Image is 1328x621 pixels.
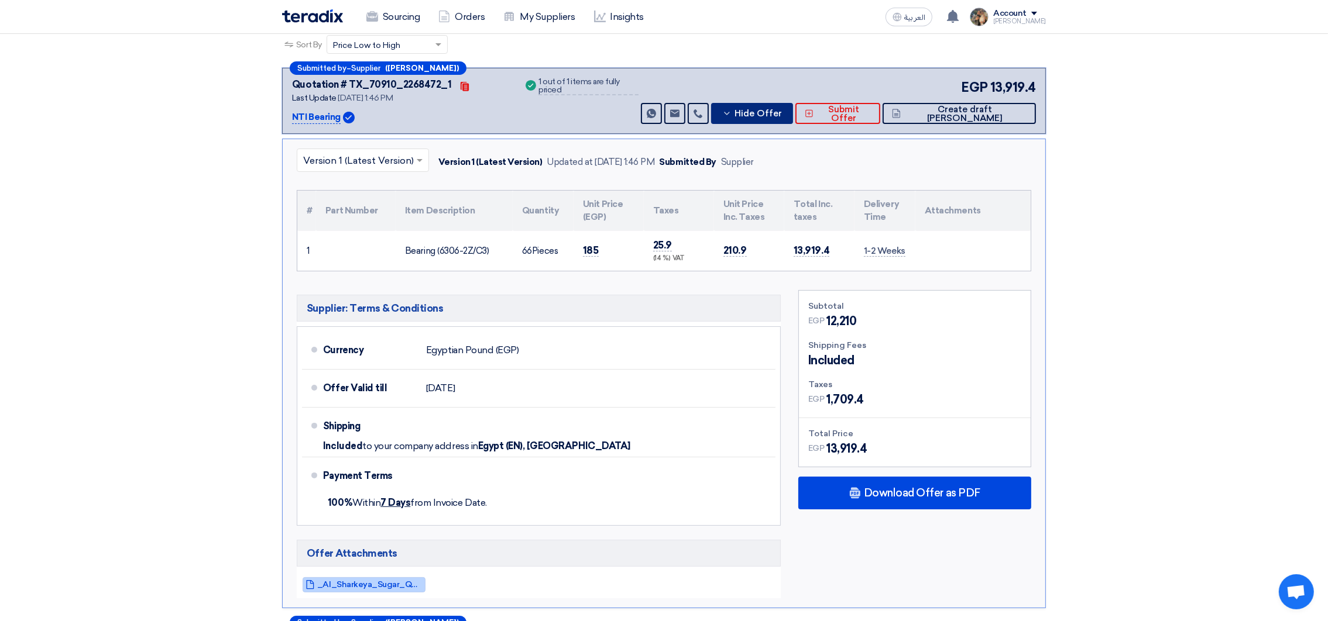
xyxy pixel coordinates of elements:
[396,191,513,231] th: Item Description
[794,244,829,257] span: 13,919.4
[323,462,761,490] div: Payment Terms
[297,64,346,72] span: Submitted by
[714,191,784,231] th: Unit Price Inc. Taxes
[883,103,1036,124] button: Create draft [PERSON_NAME]
[328,497,352,508] strong: 100%
[961,78,988,97] span: EGP
[357,4,429,30] a: Sourcing
[292,93,337,103] span: Last Update
[323,374,417,402] div: Offer Valid till
[864,246,905,257] span: 1-2 Weeks
[297,231,316,271] td: 1
[721,156,754,169] div: Supplier
[323,440,362,452] span: Included
[385,64,459,72] b: ([PERSON_NAME])
[316,191,396,231] th: Part Number
[574,191,644,231] th: Unit Price (EGP)
[711,103,793,124] button: Hide Offer
[808,339,1021,351] div: Shipping Fees
[808,393,825,405] span: EGP
[297,191,316,231] th: #
[808,315,825,327] span: EGP
[653,254,705,264] div: (14 %) VAT
[522,246,532,256] span: 66
[653,239,672,251] span: 25.9
[784,191,855,231] th: Total Inc. taxes
[816,105,871,123] span: Submit Offer
[735,109,782,118] span: Hide Offer
[538,78,638,95] div: 1 out of 1 items are fully priced
[317,580,423,589] span: _Al_Sharkeya_Sugar_QTN_1754217944832.pdf
[826,391,864,408] span: 1,709.4
[478,440,630,452] span: Egypt (EN), [GEOGRAPHIC_DATA]
[323,336,417,364] div: Currency
[808,378,1021,391] div: Taxes
[513,191,574,231] th: Quantity
[583,244,599,257] span: 185
[426,339,519,361] div: Egyptian Pound (EGP)
[429,4,494,30] a: Orders
[886,8,932,26] button: العربية
[808,427,1021,440] div: Total Price
[343,112,355,123] img: Verified Account
[990,78,1036,97] span: 13,919.4
[292,78,452,92] div: Quotation # TX_70910_2268472_1
[808,300,1021,312] div: Subtotal
[826,440,867,457] span: 13,919.4
[864,488,980,498] span: Download Offer as PDF
[292,111,341,125] p: NTI Bearing
[297,540,781,567] h5: Offer Attachments
[328,497,487,508] span: Within from Invoice Date.
[297,295,781,322] h5: Supplier: Terms & Conditions
[795,103,880,124] button: Submit Offer
[323,412,417,440] div: Shipping
[333,39,400,51] span: Price Low to High
[438,156,543,169] div: Version 1 (Latest Version)
[993,18,1046,25] div: [PERSON_NAME]
[303,577,425,592] a: _Al_Sharkeya_Sugar_QTN_1754217944832.pdf
[904,13,925,22] span: العربية
[547,156,655,169] div: Updated at [DATE] 1:46 PM
[338,93,393,103] span: [DATE] 1:46 PM
[282,9,343,23] img: Teradix logo
[362,440,478,452] span: to your company address in
[405,244,503,258] div: Bearing (6306-2Z/C3)
[296,39,322,51] span: Sort By
[808,442,825,454] span: EGP
[660,156,716,169] div: Submitted By
[585,4,653,30] a: Insights
[513,231,574,271] td: Pieces
[723,244,747,257] span: 210.9
[644,191,714,231] th: Taxes
[970,8,989,26] img: file_1710751448746.jpg
[380,497,410,508] u: 7 Days
[426,382,455,394] span: [DATE]
[351,64,380,72] span: Supplier
[915,191,1031,231] th: Attachments
[855,191,915,231] th: Delivery Time
[993,9,1027,19] div: Account
[290,61,466,75] div: –
[808,351,855,369] span: Included
[494,4,584,30] a: My Suppliers
[826,312,856,330] span: 12,210
[1279,574,1314,609] a: Open chat
[904,105,1027,123] span: Create draft [PERSON_NAME]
